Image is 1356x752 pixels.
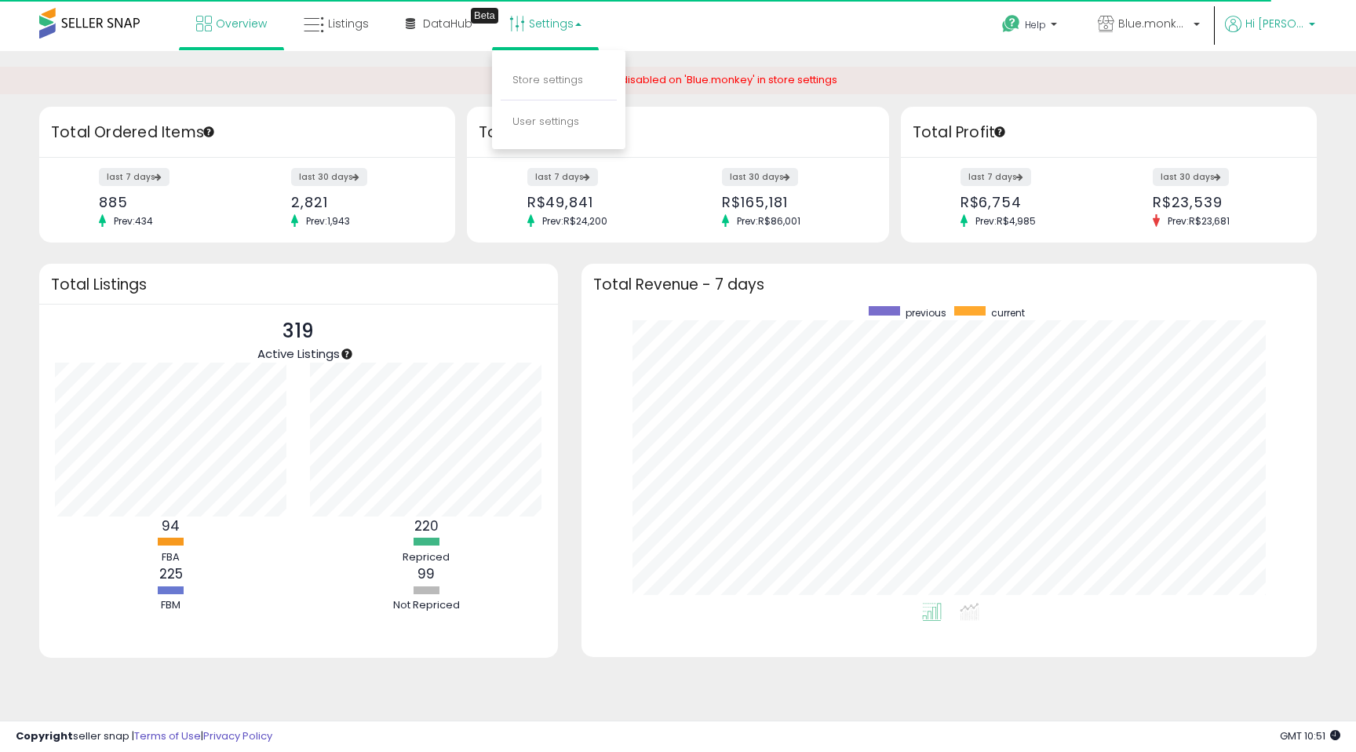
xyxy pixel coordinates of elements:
span: Hi [PERSON_NAME] [1245,16,1304,31]
button: Messages [104,490,209,553]
div: • [DATE] [150,129,194,145]
span: DataHub [423,16,472,31]
div: R$6,754 [960,194,1097,210]
div: Close [275,6,304,35]
div: [PERSON_NAME] [56,71,147,87]
a: Store settings [512,72,583,87]
span: 2025-09-10 10:51 GMT [1280,728,1340,743]
div: • [DATE] [150,71,194,87]
div: R$23,539 [1153,194,1289,210]
p: 319 [257,316,340,346]
a: Hi [PERSON_NAME] [1225,16,1315,51]
div: 885 [99,194,235,210]
h3: Total Revenue - 7 days [593,279,1305,290]
span: Active Listings [257,345,340,362]
label: last 7 days [527,168,598,186]
a: Help [990,2,1073,51]
b: 94 [162,517,180,535]
div: 2,821 [291,194,428,210]
span: Help [1025,18,1046,31]
span: Repricing has been disabled on 'Blue.monkey' in store settings [519,72,837,87]
span: Listings [328,16,369,31]
div: FBA [124,550,218,565]
span: Prev: R$23,681 [1160,214,1238,228]
span: Prev: 1,943 [298,214,358,228]
span: Messages [126,529,187,540]
span: Blue.monkey [1118,16,1189,31]
div: Repriced [379,550,473,565]
label: last 30 days [1153,168,1229,186]
span: You have access to Scheduled Reports! Automatically get detailed reports and exports delivered st... [56,114,1181,126]
b: 99 [417,564,435,583]
div: Not Repriced [379,598,473,613]
span: Home [36,529,68,540]
label: last 30 days [722,168,798,186]
span: Help [249,529,274,540]
label: last 30 days [291,168,367,186]
div: R$49,841 [527,194,666,210]
div: Tooltip anchor [202,125,216,139]
div: Tooltip anchor [340,347,354,361]
strong: Copyright [16,728,73,743]
div: R$165,181 [722,194,861,210]
div: Tooltip anchor [471,8,498,24]
div: seller snap | | [16,729,272,744]
b: 220 [414,517,439,535]
h3: Total Revenue [479,122,877,144]
span: current [991,306,1025,319]
img: Profile image for Adrian [18,113,49,144]
i: Get Help [1001,14,1021,34]
span: Prev: R$86,001 [729,214,808,228]
a: Privacy Policy [203,728,272,743]
h3: Total Profit [913,122,1305,144]
div: [PERSON_NAME] [56,129,147,145]
h3: Total Listings [51,279,546,290]
label: last 7 days [99,168,169,186]
button: Send us a message [72,442,242,473]
img: Profile image for Adrian [18,55,49,86]
span: Prev: R$4,985 [968,214,1044,228]
div: FBM [124,598,218,613]
h3: Total Ordered Items [51,122,443,144]
a: User settings [512,114,579,129]
button: Help [210,490,314,553]
div: Tooltip anchor [993,125,1007,139]
span: Prev: 434 [106,214,161,228]
a: Terms of Use [134,728,201,743]
span: Prev: R$24,200 [534,214,615,228]
span: previous [906,306,946,319]
label: last 7 days [960,168,1031,186]
h1: Messages [116,7,201,34]
span: Overview [216,16,267,31]
b: 225 [159,564,183,583]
